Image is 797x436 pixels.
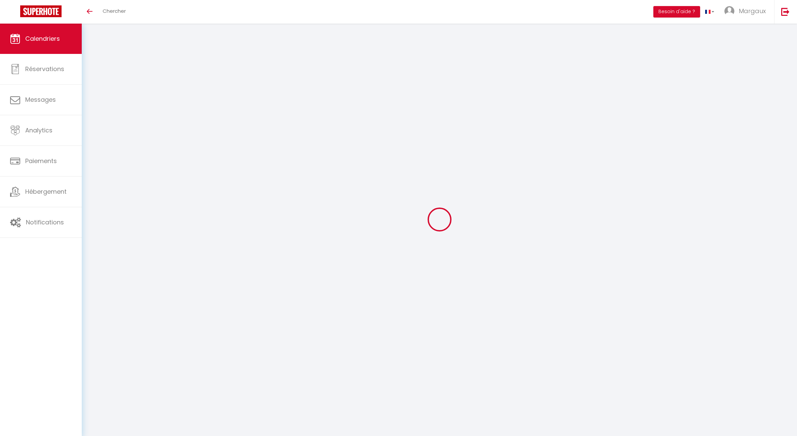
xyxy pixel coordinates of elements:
[25,157,57,165] span: Paiements
[653,6,700,18] button: Besoin d'aide ?
[724,6,734,16] img: ...
[25,65,64,73] span: Réservations
[781,7,790,16] img: logout
[103,7,126,14] span: Chercher
[25,187,67,196] span: Hébergement
[25,126,52,134] span: Analytics
[739,7,766,15] span: Margaux
[25,34,60,43] span: Calendriers
[26,218,64,226] span: Notifications
[20,5,62,17] img: Super Booking
[25,95,56,104] span: Messages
